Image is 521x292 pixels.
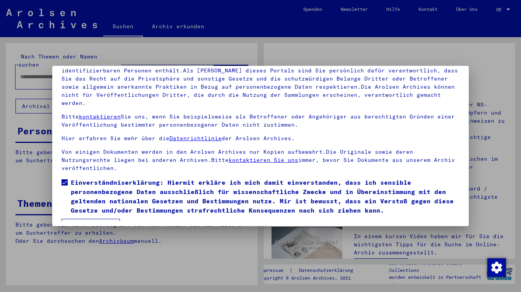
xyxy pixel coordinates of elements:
p: Von einigen Dokumenten werden in den Arolsen Archives nur Kopien aufbewahrt.Die Originale sowie d... [61,148,460,172]
p: Hier erfahren Sie mehr über die der Arolsen Archives. [61,134,460,143]
a: kontaktieren [79,113,121,120]
button: Ich stimme zu [61,219,120,234]
p: Bitte beachten Sie, dass dieses Portal über NS - Verfolgte sensible Daten zu identifizierten oder... [61,58,460,107]
a: kontaktieren Sie uns [229,156,298,163]
p: Bitte Sie uns, wenn Sie beispielsweise als Betroffener oder Angehöriger aus berechtigten Gründen ... [61,113,460,129]
span: Einverständniserklärung: Hiermit erkläre ich mich damit einverstanden, dass ich sensible personen... [71,178,460,215]
a: Datenrichtlinie [169,135,222,142]
img: Zustimmung ändern [487,258,506,277]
